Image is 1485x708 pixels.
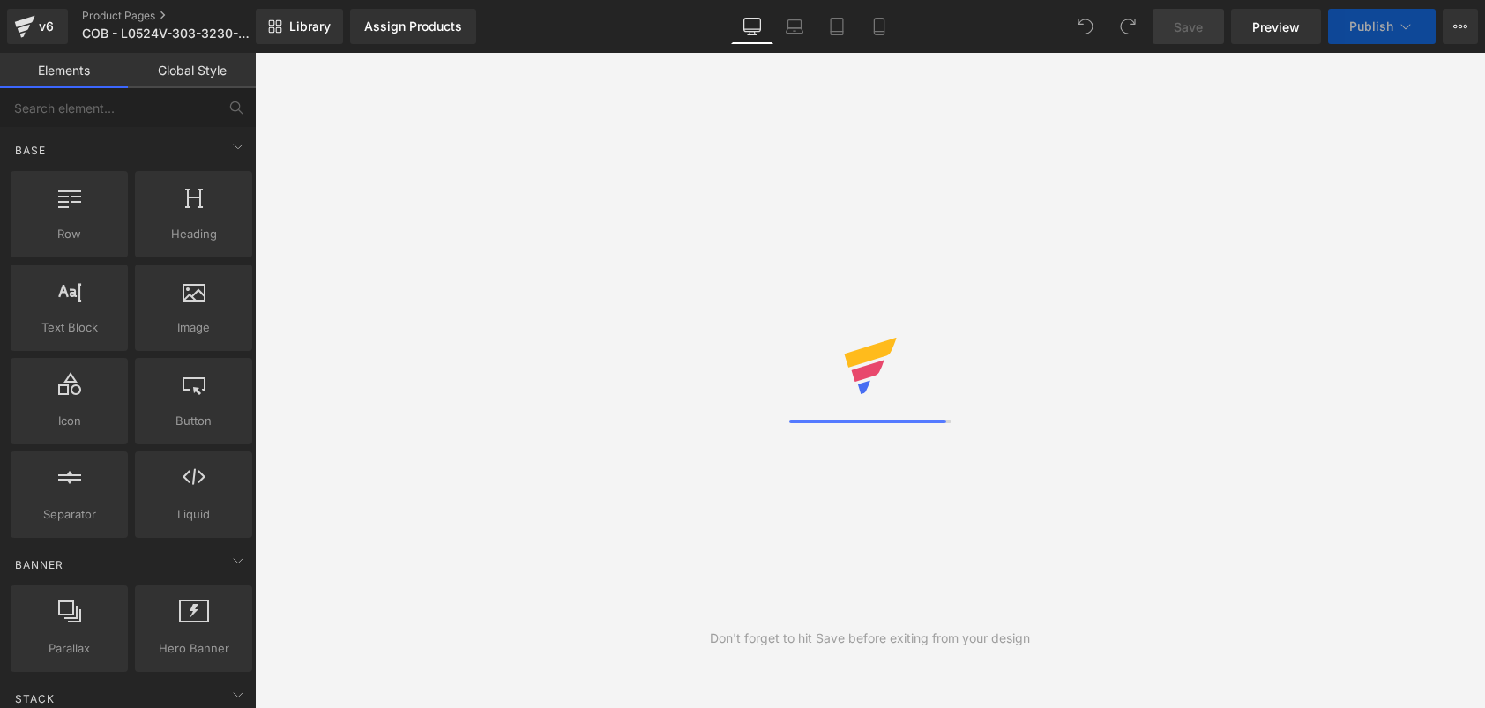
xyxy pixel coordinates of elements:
span: Parallax [16,639,123,658]
button: Redo [1110,9,1145,44]
button: Publish [1328,9,1436,44]
a: Mobile [858,9,900,44]
a: New Library [256,9,343,44]
span: Base [13,142,48,159]
a: Product Pages [82,9,284,23]
div: Assign Products [364,19,462,34]
span: Publish [1349,19,1393,34]
span: Preview [1252,18,1300,36]
span: Save [1174,18,1203,36]
div: v6 [35,15,57,38]
span: Text Block [16,318,123,337]
a: v6 [7,9,68,44]
span: Banner [13,556,65,573]
span: Image [140,318,247,337]
span: Liquid [140,505,247,524]
a: Desktop [731,9,773,44]
a: Global Style [128,53,256,88]
span: Row [16,225,123,243]
button: More [1443,9,1478,44]
span: Button [140,412,247,430]
span: Separator [16,505,123,524]
span: Icon [16,412,123,430]
a: Tablet [816,9,858,44]
span: Library [289,19,331,34]
span: Hero Banner [140,639,247,658]
button: Undo [1068,9,1103,44]
div: Don't forget to hit Save before exiting from your design [710,629,1030,648]
span: Stack [13,690,56,707]
span: Heading [140,225,247,243]
a: Preview [1231,9,1321,44]
span: COB - L0524V-303-3230-U-1 [82,26,250,41]
a: Laptop [773,9,816,44]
